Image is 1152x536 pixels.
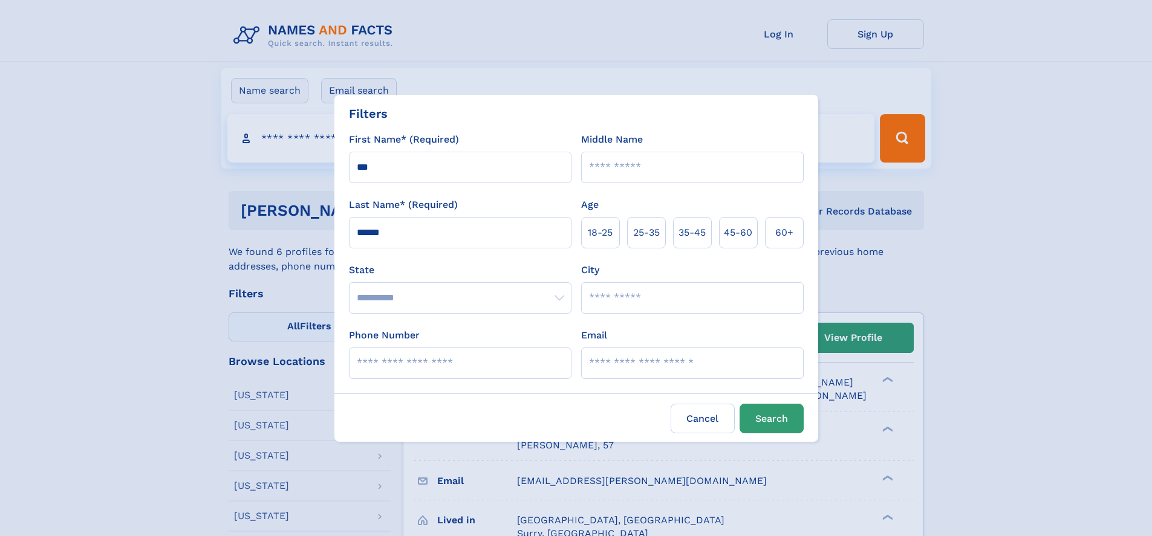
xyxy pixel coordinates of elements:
label: Phone Number [349,328,420,343]
div: Filters [349,105,388,123]
label: State [349,263,571,277]
span: 25‑35 [633,225,660,240]
button: Search [740,404,804,433]
label: Email [581,328,607,343]
span: 35‑45 [679,225,706,240]
span: 60+ [775,225,793,240]
span: 45‑60 [724,225,752,240]
label: Middle Name [581,132,643,147]
label: First Name* (Required) [349,132,459,147]
label: Cancel [671,404,735,433]
label: City [581,263,599,277]
label: Last Name* (Required) [349,198,458,212]
label: Age [581,198,599,212]
span: 18‑25 [588,225,613,240]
